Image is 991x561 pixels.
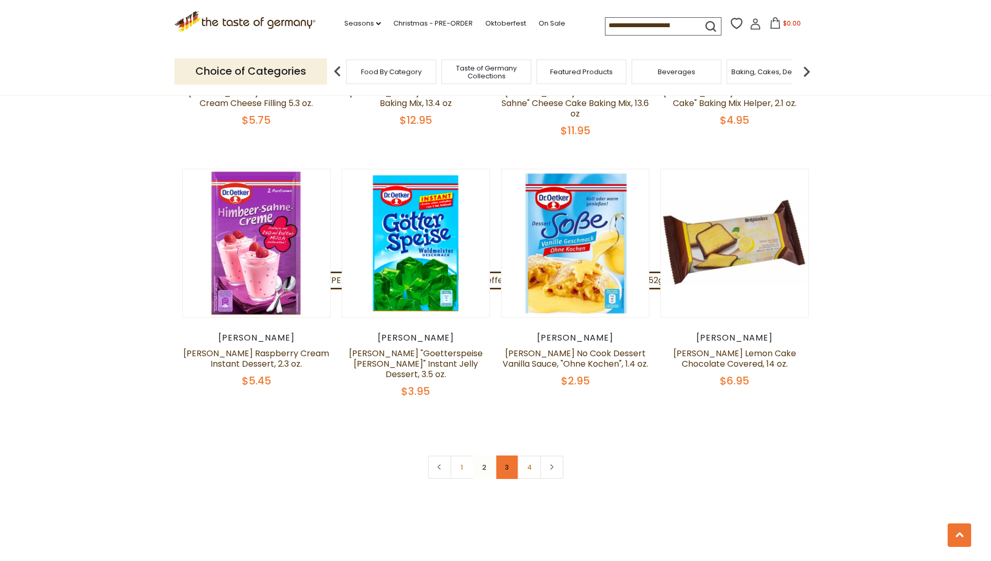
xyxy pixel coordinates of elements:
div: [PERSON_NAME] [342,333,491,343]
a: 1 [450,455,474,479]
img: Dr. Oetker Raspberry Cream Instant Dessert, 2.3 oz. [183,169,331,317]
img: Dr. Oetker "Goetterspeise Waldmeister" Instant Jelly Dessert, 3.5 oz. [342,169,490,317]
a: [PERSON_NAME] Hazelnut Torte Baking Mix, 13.4 oz [349,87,482,109]
span: $5.75 [242,113,271,127]
a: [PERSON_NAME] Raspberry Cream Instant Dessert, 2.3 oz. [183,347,329,370]
a: [PERSON_NAME] "[PERSON_NAME]-Puefferchen" Apple Popover Dessert Mix 152g [324,272,667,289]
a: [PERSON_NAME] No Cook Dessert Vanilla Sauce, "Ohne Kochen", 1.4 oz. [503,347,648,370]
div: [PERSON_NAME] [182,333,331,343]
a: Seasons [344,18,381,29]
img: Dr. Oetker No Cook Dessert Vanilla Sauce, "Ohne Kochen", 1.4 oz. [502,169,649,317]
span: $6.95 [720,373,749,388]
span: $2.95 [561,373,590,388]
a: Christmas - PRE-ORDER [393,18,473,29]
button: $0.00 [763,17,808,33]
a: [PERSON_NAME] "Torten Creme" Cream Cheese Filling 5.3 oz. [189,87,324,109]
a: [PERSON_NAME] "German Cheese Cake" Baking Mix Helper, 2.1 oz. [663,87,806,109]
a: Baking, Cakes, Desserts [731,68,812,76]
a: [PERSON_NAME] "Goetterspeise [PERSON_NAME]" Instant Jelly Dessert, 3.5 oz. [349,347,483,380]
a: Taste of Germany Collections [445,64,528,80]
p: Choice of Categories [174,59,327,84]
a: [PERSON_NAME] Lemon Cake Chocolate Covered, 14 oz. [673,347,796,370]
a: Beverages [658,68,695,76]
img: next arrow [796,61,817,82]
a: 3 [495,455,519,479]
img: previous arrow [327,61,348,82]
div: [PERSON_NAME] [660,333,809,343]
span: $5.45 [242,373,271,388]
div: [PERSON_NAME] [501,333,650,343]
span: $3.95 [401,384,430,399]
span: $11.95 [561,123,590,138]
a: [PERSON_NAME] German "Kaese-Sahne" Cheese Cake Baking Mix, 13.6 oz [502,87,649,120]
span: $4.95 [720,113,749,127]
a: On Sale [539,18,565,29]
a: Food By Category [361,68,422,76]
a: Oktoberfest [485,18,526,29]
a: 4 [518,455,541,479]
span: $0.00 [783,19,801,28]
span: $12.95 [400,113,432,127]
img: Schluender Lemon Cake Chocolate Covered, 14 oz. [661,169,809,317]
a: Featured Products [550,68,613,76]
